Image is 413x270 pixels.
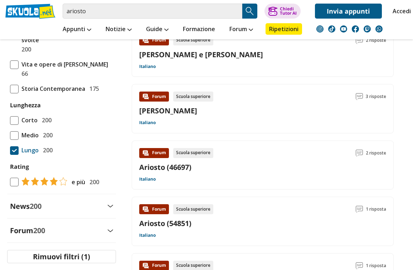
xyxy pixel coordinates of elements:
[39,116,52,125] span: 200
[266,23,302,35] a: Ripetizioni
[139,232,156,238] a: Italiano
[139,148,169,158] div: Forum
[181,23,217,36] a: Formazione
[63,4,242,19] input: Cerca appunti, riassunti o versioni
[10,101,41,109] label: Lunghezza
[356,37,363,44] img: Commenti lettura
[393,4,408,19] a: Accedi
[244,6,255,16] img: Cerca appunti, riassunti o versioni
[19,45,31,54] span: 200
[10,226,45,235] label: Forum
[19,116,38,125] span: Corto
[7,250,116,263] button: Rimuovi filtri (1)
[139,162,191,172] a: Ariosto (46697)
[375,25,383,33] img: WhatsApp
[139,120,156,126] a: Italiano
[366,204,386,214] span: 1 risposta
[142,149,149,157] img: Forum contenuto
[328,25,335,33] img: tiktok
[19,60,108,69] span: Vita e opere di [PERSON_NAME]
[315,4,382,19] a: Invia appunti
[142,206,149,213] img: Forum contenuto
[366,92,386,102] span: 3 risposte
[30,201,42,211] span: 200
[107,205,113,207] img: Apri e chiudi sezione
[139,106,197,116] a: [PERSON_NAME]
[139,35,169,45] div: Forum
[356,262,363,269] img: Commenti lettura
[19,69,28,78] span: 66
[61,23,93,36] a: Appunti
[280,7,297,15] div: Chiedi Tutor AI
[10,162,113,171] label: Rating
[366,35,386,45] span: 2 risposte
[19,84,85,93] span: Storia Contemporanea
[10,201,42,211] label: News
[19,177,67,186] img: tasso di risposta 4+
[107,229,113,232] img: Apri e chiudi sezione
[40,131,53,140] span: 200
[139,50,263,59] a: [PERSON_NAME] e [PERSON_NAME]
[142,262,149,269] img: Forum contenuto
[87,177,99,187] span: 200
[40,146,53,155] span: 200
[356,93,363,100] img: Commenti lettura
[142,37,149,44] img: Forum contenuto
[69,177,85,187] span: e più
[340,25,347,33] img: youtube
[173,148,213,158] div: Scuola superiore
[352,25,359,33] img: facebook
[33,226,45,235] span: 200
[142,93,149,100] img: Forum contenuto
[139,204,169,214] div: Forum
[264,4,301,19] button: ChiediTutor AI
[242,4,257,19] button: Search Button
[366,148,386,158] span: 2 risposte
[139,92,169,102] div: Forum
[104,23,133,36] a: Notizie
[144,23,170,36] a: Guide
[87,84,99,93] span: 175
[19,131,39,140] span: Medio
[316,25,324,33] img: instagram
[356,206,363,213] img: Commenti lettura
[173,204,213,214] div: Scuola superiore
[19,146,39,155] span: Lungo
[356,149,363,157] img: Commenti lettura
[139,219,191,228] a: Ariosto (54851)
[364,25,371,33] img: twitch
[139,176,156,182] a: Italiano
[139,64,156,69] a: Italiano
[173,92,213,102] div: Scuola superiore
[228,23,255,36] a: Forum
[173,35,213,45] div: Scuola superiore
